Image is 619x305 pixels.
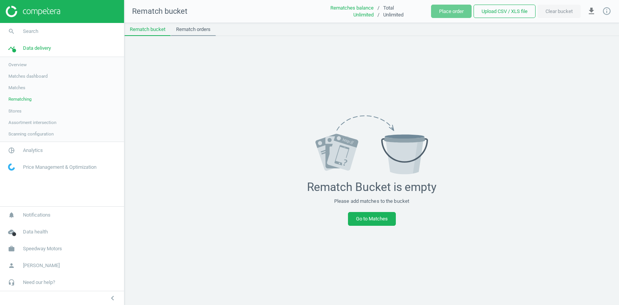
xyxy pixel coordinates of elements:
img: svg+xml;base64,PHN2ZyB4bWxucz0iaHR0cDovL3d3dy53My5vcmcvMjAwMC9zdmciIHZpZXdCb3g9IjAgMCAxNjAuMDggOD... [315,115,428,175]
i: timeline [4,41,19,55]
div: Total [383,5,431,11]
button: get_app [583,2,600,20]
i: person [4,258,19,273]
img: ajHJNr6hYgQAAAAASUVORK5CYII= [6,6,60,17]
span: Analytics [23,147,43,154]
i: search [4,24,19,39]
div: Please add matches to the bucket [334,198,409,205]
div: Unlimited [316,11,374,18]
span: Price Management & Optimization [23,164,96,171]
i: chevron_left [108,294,117,303]
div: Unlimited [383,11,431,18]
a: info_outline [602,7,611,16]
span: Overview [8,62,27,68]
a: Go to Matches [348,212,396,226]
i: headset_mic [4,275,19,290]
span: Rematch bucket [132,7,188,16]
div: Rematch Bucket is empty [307,180,436,194]
i: notifications [4,208,19,222]
i: cloud_done [4,225,19,239]
div: / [374,11,383,18]
div: / [374,5,383,11]
button: Clear bucket [537,5,581,18]
span: Matches dashboard [8,73,48,79]
span: [PERSON_NAME] [23,262,60,269]
button: Upload CSV / XLS file [474,5,536,18]
i: pie_chart_outlined [4,143,19,158]
span: Rematching [8,96,32,102]
button: chevron_left [103,293,122,303]
span: Need our help? [23,279,55,286]
span: Data health [23,228,48,235]
a: Rematch bucket [124,23,171,36]
span: Scanning configuration [8,131,54,137]
span: Notifications [23,212,51,219]
span: Stores [8,108,21,114]
span: Speedway Motors [23,245,62,252]
i: work [4,241,19,256]
button: Place order [431,5,472,18]
span: Matches [8,85,25,91]
a: Rematch orders [171,23,216,36]
i: get_app [587,7,596,16]
div: Rematches balance [316,5,374,11]
span: Search [23,28,38,35]
span: Data delivery [23,45,51,52]
img: wGWNvw8QSZomAAAAABJRU5ErkJggg== [8,163,15,171]
span: Assortment intersection [8,119,56,126]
